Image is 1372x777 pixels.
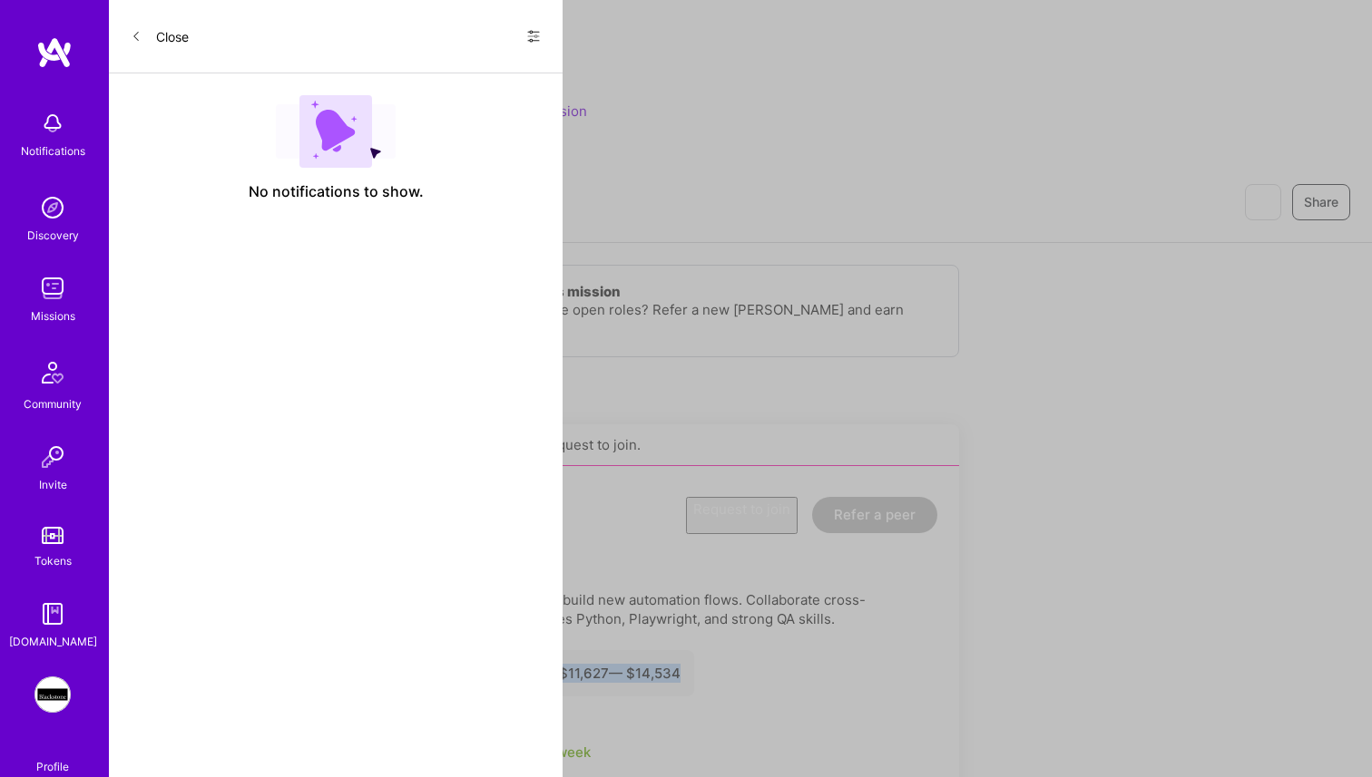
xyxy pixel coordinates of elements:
a: Blackstone: BX AI platform [30,676,75,713]
a: Profile [30,738,75,774]
img: Blackstone: BX AI platform [34,676,71,713]
div: Notifications [21,141,85,160]
span: No notifications to show. [249,182,424,201]
img: empty [276,95,396,168]
img: Community [31,351,74,394]
img: bell [34,105,71,141]
div: [DOMAIN_NAME] [9,632,97,651]
img: discovery [34,189,71,226]
div: Invite [39,475,67,494]
div: Discovery [27,226,79,245]
img: tokens [42,527,64,544]
img: logo [36,36,73,69]
img: Invite [34,439,71,475]
div: Tokens [34,551,72,570]
div: Profile [36,757,69,774]
div: Community [24,394,82,413]
div: Missions [31,306,75,325]
img: teamwork [34,270,71,306]
img: guide book [34,596,71,632]
button: Close [131,22,189,51]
